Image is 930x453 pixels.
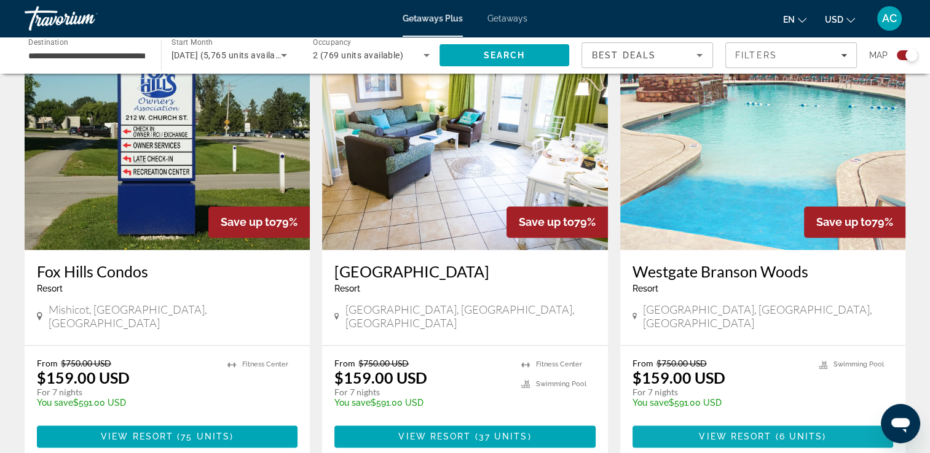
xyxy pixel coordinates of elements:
[334,398,508,408] p: $591.00 USD
[825,10,855,28] button: Change currency
[632,387,806,398] p: For 7 nights
[181,432,230,441] span: 75 units
[873,6,905,31] button: User Menu
[49,303,298,330] span: Mishicot, [GEOGRAPHIC_DATA], [GEOGRAPHIC_DATA]
[479,432,528,441] span: 37 units
[592,50,656,60] span: Best Deals
[37,368,130,387] p: $159.00 USD
[632,398,669,408] span: You save
[632,425,893,447] button: View Resort(6 units)
[632,284,658,293] span: Resort
[358,358,409,368] span: $750.00 USD
[334,368,427,387] p: $159.00 USD
[592,48,703,63] mat-select: Sort by
[334,284,360,293] span: Resort
[28,37,68,46] span: Destination
[313,50,403,60] span: 2 (769 units available)
[37,387,215,398] p: For 7 nights
[28,48,145,63] input: Select destination
[208,206,310,238] div: 79%
[735,50,777,60] span: Filters
[536,380,586,388] span: Swimming Pool
[313,38,352,47] span: Occupancy
[439,44,570,66] button: Search
[869,47,888,64] span: Map
[37,398,215,408] p: $591.00 USD
[334,425,595,447] button: View Resort(37 units)
[221,215,276,228] span: Save up to
[334,262,595,281] a: [GEOGRAPHIC_DATA]
[882,12,897,25] span: AC
[471,432,531,441] span: ( )
[61,358,111,368] span: $750.00 USD
[833,360,884,368] span: Swimming Pool
[816,215,872,228] span: Save up to
[25,2,148,34] a: Travorium
[881,404,920,443] iframe: Button to launch messaging window
[398,432,471,441] span: View Resort
[37,284,63,293] span: Resort
[536,360,582,368] span: Fitness Center
[37,358,58,368] span: From
[620,53,905,250] img: Westgate Branson Woods
[403,14,463,23] a: Getaways Plus
[632,262,893,281] a: Westgate Branson Woods
[334,387,508,398] p: For 7 nights
[804,206,905,238] div: 79%
[171,38,213,47] span: Start Month
[322,53,607,250] img: Grand Palms Resort
[242,360,288,368] span: Fitness Center
[487,14,527,23] a: Getaways
[656,358,707,368] span: $750.00 USD
[779,432,823,441] span: 6 units
[632,368,725,387] p: $159.00 USD
[334,358,355,368] span: From
[173,432,234,441] span: ( )
[345,303,596,330] span: [GEOGRAPHIC_DATA], [GEOGRAPHIC_DATA], [GEOGRAPHIC_DATA]
[171,50,291,60] span: [DATE] (5,765 units available)
[643,303,893,330] span: [GEOGRAPHIC_DATA], [GEOGRAPHIC_DATA], [GEOGRAPHIC_DATA]
[699,432,771,441] span: View Resort
[771,432,826,441] span: ( )
[37,425,298,447] button: View Resort(75 units)
[783,15,795,25] span: en
[334,398,371,408] span: You save
[37,262,298,281] a: Fox Hills Condos
[519,215,574,228] span: Save up to
[632,358,653,368] span: From
[725,42,857,68] button: Filters
[632,398,806,408] p: $591.00 USD
[25,53,310,250] img: Fox Hills Condos
[825,15,843,25] span: USD
[101,432,173,441] span: View Resort
[37,398,73,408] span: You save
[483,50,525,60] span: Search
[783,10,806,28] button: Change language
[506,206,608,238] div: 79%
